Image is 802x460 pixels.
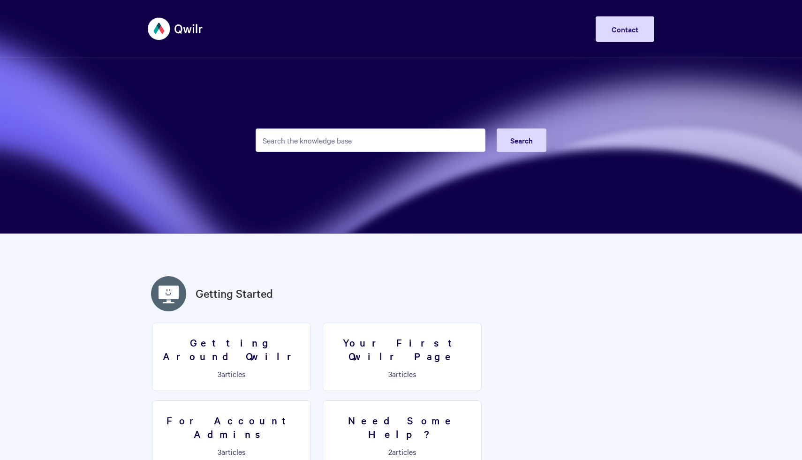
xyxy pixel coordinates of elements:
span: Search [510,135,533,145]
h3: Getting Around Qwilr [158,336,305,362]
input: Search the knowledge base [256,128,485,152]
span: 3 [218,446,221,457]
h3: Your First Qwilr Page [329,336,476,362]
p: articles [158,447,305,456]
a: Your First Qwilr Page 3articles [323,323,482,391]
a: Contact [596,16,654,42]
img: Qwilr Help Center [148,11,204,46]
a: Getting Around Qwilr 3articles [152,323,311,391]
p: articles [329,370,476,378]
p: articles [329,447,476,456]
span: 3 [218,369,221,379]
h3: Need Some Help? [329,414,476,440]
h3: For Account Admins [158,414,305,440]
span: 2 [388,446,392,457]
a: Getting Started [196,285,273,302]
button: Search [497,128,546,152]
span: 3 [388,369,392,379]
p: articles [158,370,305,378]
